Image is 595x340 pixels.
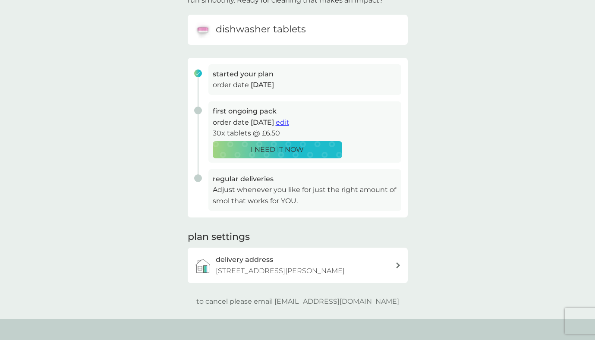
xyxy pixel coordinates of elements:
h2: plan settings [188,230,250,244]
span: [DATE] [251,81,274,89]
a: delivery address[STREET_ADDRESS][PERSON_NAME] [188,248,408,283]
button: I NEED IT NOW [213,141,342,158]
span: edit [276,118,289,126]
h3: first ongoing pack [213,106,397,117]
p: 30x tablets @ £6.50 [213,128,397,139]
img: dishwasher tablets [194,21,211,38]
span: [DATE] [251,118,274,126]
p: [STREET_ADDRESS][PERSON_NAME] [216,265,345,277]
p: order date [213,79,397,91]
h3: regular deliveries [213,173,397,185]
p: I NEED IT NOW [251,144,304,155]
button: edit [276,117,289,128]
h3: started your plan [213,69,397,80]
p: Adjust whenever you like for just the right amount of smol that works for YOU. [213,184,397,206]
p: to cancel please email [EMAIL_ADDRESS][DOMAIN_NAME] [196,296,399,307]
h3: delivery address [216,254,273,265]
p: order date [213,117,397,128]
h6: dishwasher tablets [216,23,306,36]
